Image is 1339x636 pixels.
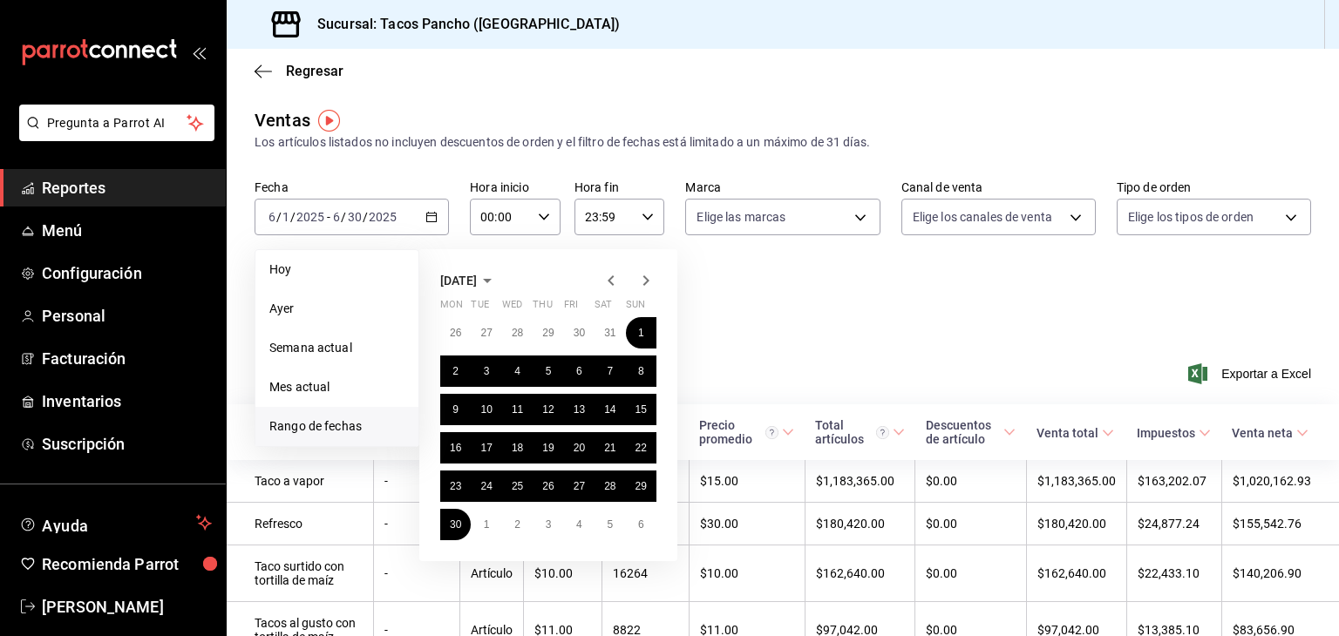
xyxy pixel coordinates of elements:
abbr: June 18, 2025 [512,442,523,454]
input: -- [332,210,341,224]
button: June 19, 2025 [533,432,563,463]
td: $180,420.00 [1026,503,1126,545]
button: June 17, 2025 [471,432,501,463]
abbr: May 28, 2025 [512,327,523,339]
abbr: June 17, 2025 [480,442,492,454]
button: June 22, 2025 [626,432,656,463]
div: Precio promedio [699,418,778,446]
abbr: June 21, 2025 [604,442,615,454]
button: June 18, 2025 [502,432,533,463]
div: Total artículos [815,418,889,446]
button: June 14, 2025 [595,394,625,425]
abbr: June 11, 2025 [512,403,523,416]
button: June 7, 2025 [595,355,625,387]
td: Artículo [460,545,524,602]
span: Pregunta a Parrot AI [47,114,187,132]
abbr: Tuesday [471,299,488,317]
button: June 23, 2025 [440,470,471,502]
span: Rango de fechas [269,417,404,436]
abbr: June 12, 2025 [542,403,554,416]
button: July 1, 2025 [471,509,501,540]
button: open_drawer_menu [192,45,206,59]
button: June 16, 2025 [440,432,471,463]
abbr: June 13, 2025 [574,403,585,416]
span: Menú [42,219,212,242]
td: - [374,545,460,602]
span: / [290,210,296,224]
abbr: June 4, 2025 [514,365,520,377]
label: Tipo de orden [1117,181,1311,193]
span: Exportar a Excel [1192,363,1311,384]
svg: El total artículos considera cambios de precios en los artículos así como costos adicionales por ... [876,426,889,439]
button: June 26, 2025 [533,470,563,502]
td: $1,183,365.00 [1026,460,1126,503]
abbr: June 29, 2025 [636,480,647,492]
td: $162,640.00 [805,545,915,602]
td: $163,202.07 [1126,460,1221,503]
td: $1,183,365.00 [805,460,915,503]
button: May 29, 2025 [533,317,563,348]
button: June 20, 2025 [564,432,595,463]
button: May 26, 2025 [440,317,471,348]
abbr: June 16, 2025 [450,442,461,454]
button: July 2, 2025 [502,509,533,540]
span: Impuestos [1137,426,1211,440]
span: Suscripción [42,432,212,456]
span: Facturación [42,347,212,370]
abbr: June 15, 2025 [636,403,647,416]
td: $162,640.00 [1026,545,1126,602]
abbr: June 27, 2025 [574,480,585,492]
button: July 6, 2025 [626,509,656,540]
button: June 6, 2025 [564,355,595,387]
span: Ayer [269,300,404,318]
button: June 10, 2025 [471,394,501,425]
button: June 4, 2025 [502,355,533,387]
button: July 5, 2025 [595,509,625,540]
button: June 9, 2025 [440,394,471,425]
button: June 15, 2025 [626,394,656,425]
input: ---- [368,210,398,224]
span: Precio promedio [699,418,794,446]
span: Ayuda [42,512,189,533]
button: May 31, 2025 [595,317,625,348]
label: Canal de venta [901,181,1096,193]
label: Fecha [255,181,449,193]
label: Hora fin [574,181,665,193]
td: $15.00 [689,460,805,503]
abbr: June 9, 2025 [452,403,459,416]
button: June 28, 2025 [595,470,625,502]
div: Venta total [1037,426,1098,440]
abbr: May 26, 2025 [450,327,461,339]
button: June 21, 2025 [595,432,625,463]
abbr: June 19, 2025 [542,442,554,454]
abbr: June 7, 2025 [607,365,613,377]
div: Los artículos listados no incluyen descuentos de orden y el filtro de fechas está limitado a un m... [255,133,1311,152]
button: June 27, 2025 [564,470,595,502]
span: Regresar [286,63,343,79]
button: June 5, 2025 [533,355,563,387]
abbr: May 30, 2025 [574,327,585,339]
abbr: Friday [564,299,578,317]
h3: Sucursal: Tacos Pancho ([GEOGRAPHIC_DATA]) [303,14,621,35]
td: - [374,460,460,503]
abbr: Monday [440,299,463,317]
span: Recomienda Parrot [42,552,212,576]
abbr: Thursday [533,299,552,317]
button: June 13, 2025 [564,394,595,425]
span: Semana actual [269,339,404,357]
button: June 8, 2025 [626,355,656,387]
div: Descuentos de artículo [926,418,1001,446]
input: -- [282,210,290,224]
span: Mes actual [269,378,404,396]
a: Pregunta a Parrot AI [12,126,214,145]
span: Venta neta [1232,426,1308,440]
div: Impuestos [1137,426,1195,440]
td: $24,877.24 [1126,503,1221,545]
td: $30.00 [689,503,805,545]
button: June 12, 2025 [533,394,563,425]
abbr: Saturday [595,299,612,317]
td: $10.00 [524,545,602,602]
span: [PERSON_NAME] [42,595,212,619]
abbr: July 5, 2025 [607,518,613,531]
span: / [363,210,368,224]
